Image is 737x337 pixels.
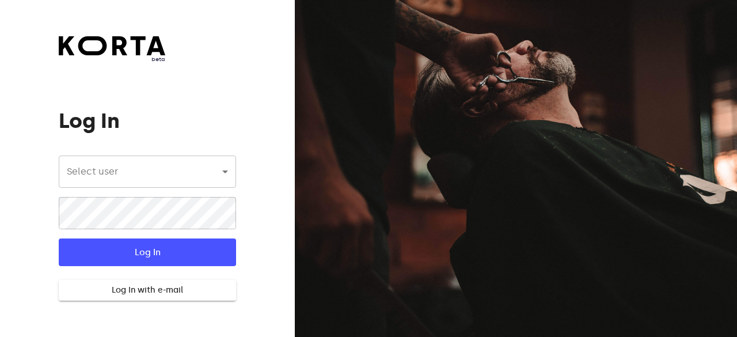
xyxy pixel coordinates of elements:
span: Log In [77,245,217,260]
h1: Log In [59,109,235,132]
div: ​ [59,156,235,188]
span: beta [59,55,165,63]
button: Log In [59,238,235,266]
span: Log In with e-mail [68,283,226,298]
button: Log In with e-mail [59,280,235,301]
img: Korta [59,36,165,55]
a: beta [59,36,165,63]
